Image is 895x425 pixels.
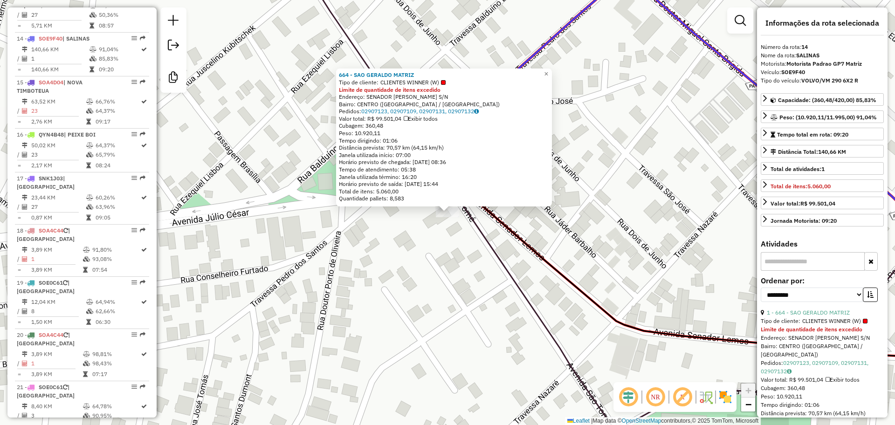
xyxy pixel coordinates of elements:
strong: Limite de quantidade de itens excedido [339,86,441,93]
h4: Atividades [761,240,884,248]
td: / [17,54,21,63]
i: Veículo já utilizado nesta sessão [63,228,68,233]
i: % de utilização do peso [86,99,93,104]
td: 60,26% [95,193,140,202]
strong: VOLVO/VM 290 6X2 R [801,77,858,84]
i: % de utilização da cubagem [86,204,93,210]
td: = [17,117,21,126]
em: Opções [131,79,137,85]
td: 98,81% [92,350,140,359]
span: | [GEOGRAPHIC_DATA] [17,175,75,190]
a: Tempo total em rota: 09:20 [761,128,884,140]
td: 64,78% [92,402,140,411]
span: 17 - [17,175,75,190]
div: Pedidos: [761,359,884,376]
span: 18 - [17,227,75,242]
div: Distância prevista: 70,57 km (64,15 km/h) [761,409,884,418]
td: 3,89 KM [31,370,83,379]
i: Tempo total em rota [89,23,94,28]
span: 15 - [17,79,83,94]
i: Total de Atividades [22,152,28,158]
em: Rota exportada [140,280,145,285]
span: Peso: (10.920,11/11.995,00) 91,04% [779,114,877,121]
strong: 14 [801,43,808,50]
a: Distância Total:140,66 KM [761,145,884,158]
td: 1 [31,54,89,63]
span: 21 - [17,384,75,399]
span: QYN4B48 [39,131,64,138]
h4: Informações da rota selecionada [761,19,884,27]
em: Opções [131,384,137,390]
td: 65,79% [95,150,140,159]
td: 140,66 KM [31,65,89,74]
span: 14 - [17,35,89,42]
em: Opções [131,175,137,181]
span: CLIENTES WINNER (W) [802,317,867,325]
strong: 1 [821,165,825,172]
div: Tempo de atendimento: 05:38 [339,71,549,202]
span: − [745,398,751,410]
a: Capacidade: (360,48/420,00) 85,83% [761,93,884,106]
span: | [GEOGRAPHIC_DATA] [17,227,75,242]
td: / [17,411,21,420]
a: 02907123, 02907109, 02907131, 02907132 [361,108,479,115]
em: Opções [131,131,137,137]
div: Tempo dirigindo: 01:06 [339,137,549,144]
a: Total de itens:5.060,00 [761,179,884,192]
div: Endereço: SENADOR [PERSON_NAME] S/N [339,93,549,101]
td: / [17,202,21,212]
div: Jornada Motorista: 09:20 [771,217,837,225]
span: | NOVA TIMBOTEUA [17,79,83,94]
div: Valor total: R$ 99.501,04 [339,115,549,123]
td: 07:54 [92,265,140,274]
span: Ocultar deslocamento [617,386,640,408]
span: SOE0C61 [39,279,63,286]
td: 0,87 KM [31,213,86,222]
i: Rota otimizada [141,195,147,200]
td: / [17,150,21,159]
i: Veículo já utilizado nesta sessão [63,384,68,390]
span: 19 - [17,279,75,295]
strong: Motorista Padrao GP7 Matriz [786,60,862,67]
td: 8,40 KM [31,402,83,411]
td: 5,71 KM [31,21,89,30]
i: Total de Atividades [22,256,28,262]
div: Janela utilizada término: 16:20 [339,173,549,181]
a: Zoom in [741,384,755,398]
td: 91,04% [98,45,140,54]
i: % de utilização do peso [83,247,90,253]
span: Capacidade: (360,48/420,00) 85,83% [778,96,876,103]
a: Exibir filtros [731,11,750,30]
em: Rota exportada [140,131,145,137]
i: Tempo total em rota [83,267,88,273]
i: Tempo total em rota [83,371,88,377]
strong: SALINAS [796,52,819,59]
i: Tempo total em rota [86,215,91,220]
div: Distância Total: [771,148,846,156]
td: 90,95% [92,411,140,420]
span: | [591,418,592,424]
i: Distância Total [22,47,28,52]
td: 23 [31,106,86,116]
span: | PEIXE BOI [64,131,96,138]
i: Tempo total em rota [86,163,91,168]
i: Total de Atividades [22,108,28,114]
i: % de utilização da cubagem [83,413,90,418]
div: Janela utilizada início: 07:00 [339,151,549,159]
a: Nova sessão e pesquisa [164,11,183,32]
em: Rota exportada [140,384,145,390]
i: Tempo total em rota [89,67,94,72]
td: 23,44 KM [31,193,86,202]
span: SNK1J03 [39,175,63,182]
div: Número da rota: [761,43,884,51]
em: Opções [131,332,137,337]
i: Rota otimizada [141,404,147,409]
em: Opções [131,35,137,41]
i: Distância Total [22,351,28,357]
a: Valor total:R$ 99.501,04 [761,197,884,209]
i: Distância Total [22,195,28,200]
div: Cubagem: 360,48 [339,122,549,130]
i: Distância Total [22,404,28,409]
span: Exibir todos [404,115,438,122]
i: % de utilização da cubagem [86,108,93,114]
